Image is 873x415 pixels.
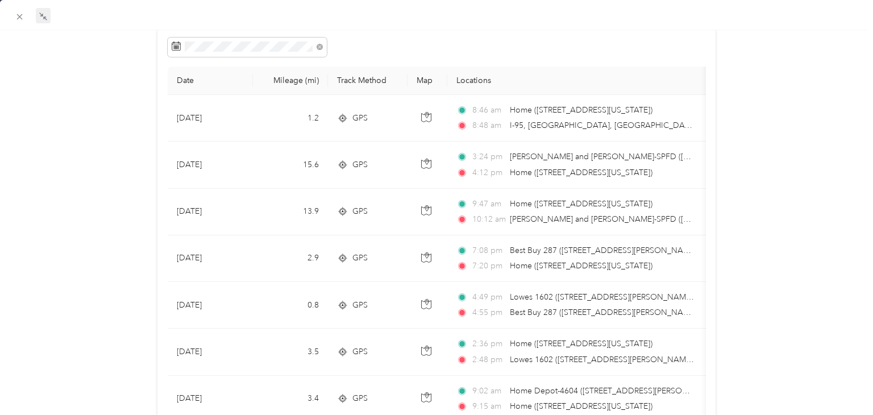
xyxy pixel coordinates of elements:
[472,400,505,413] span: 9:15 am
[447,67,709,95] th: Locations
[328,67,408,95] th: Track Method
[809,351,873,415] iframe: Everlance-gr Chat Button Frame
[253,235,328,282] td: 2.9
[472,291,505,304] span: 4:49 pm
[510,168,652,177] span: Home ([STREET_ADDRESS][US_STATE])
[253,189,328,235] td: 13.9
[168,235,253,282] td: [DATE]
[510,308,804,317] span: Best Buy 287 ([STREET_ADDRESS][PERSON_NAME][PERSON_NAME][US_STATE])
[253,67,328,95] th: Mileage (mi)
[510,246,804,255] span: Best Buy 287 ([STREET_ADDRESS][PERSON_NAME][PERSON_NAME][US_STATE])
[472,260,505,272] span: 7:20 pm
[253,142,328,188] td: 15.6
[472,104,505,117] span: 8:46 am
[472,338,505,350] span: 2:36 pm
[253,282,328,329] td: 0.8
[510,121,808,130] span: I-95, [GEOGRAPHIC_DATA], [GEOGRAPHIC_DATA] 22191, [GEOGRAPHIC_DATA]
[352,299,368,312] span: GPS
[352,159,368,171] span: GPS
[472,306,505,319] span: 4:55 pm
[253,329,328,375] td: 3.5
[352,205,368,218] span: GPS
[510,214,797,224] span: [PERSON_NAME] and [PERSON_NAME]-SPFD ([STREET_ADDRESS][US_STATE])
[510,292,737,302] span: Lowes 1602 ([STREET_ADDRESS][PERSON_NAME][US_STATE])
[510,152,797,161] span: [PERSON_NAME] and [PERSON_NAME]-SPFD ([STREET_ADDRESS][US_STATE])
[472,198,505,210] span: 9:47 am
[472,119,505,132] span: 8:48 am
[510,199,652,209] span: Home ([STREET_ADDRESS][US_STATE])
[352,252,368,264] span: GPS
[510,261,652,271] span: Home ([STREET_ADDRESS][US_STATE])
[472,244,505,257] span: 7:08 pm
[472,213,505,226] span: 10:12 am
[510,355,737,364] span: Lowes 1602 ([STREET_ADDRESS][PERSON_NAME][US_STATE])
[472,151,505,163] span: 3:24 pm
[510,386,762,396] span: Home Depot-4604 ([STREET_ADDRESS][PERSON_NAME][US_STATE])
[168,329,253,375] td: [DATE]
[510,105,652,115] span: Home ([STREET_ADDRESS][US_STATE])
[472,385,505,397] span: 9:02 am
[510,339,652,348] span: Home ([STREET_ADDRESS][US_STATE])
[352,392,368,405] span: GPS
[168,189,253,235] td: [DATE]
[472,354,505,366] span: 2:48 pm
[168,95,253,142] td: [DATE]
[168,282,253,329] td: [DATE]
[352,112,368,125] span: GPS
[472,167,505,179] span: 4:12 pm
[168,142,253,188] td: [DATE]
[352,346,368,358] span: GPS
[408,67,447,95] th: Map
[253,95,328,142] td: 1.2
[168,67,253,95] th: Date
[510,401,652,411] span: Home ([STREET_ADDRESS][US_STATE])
